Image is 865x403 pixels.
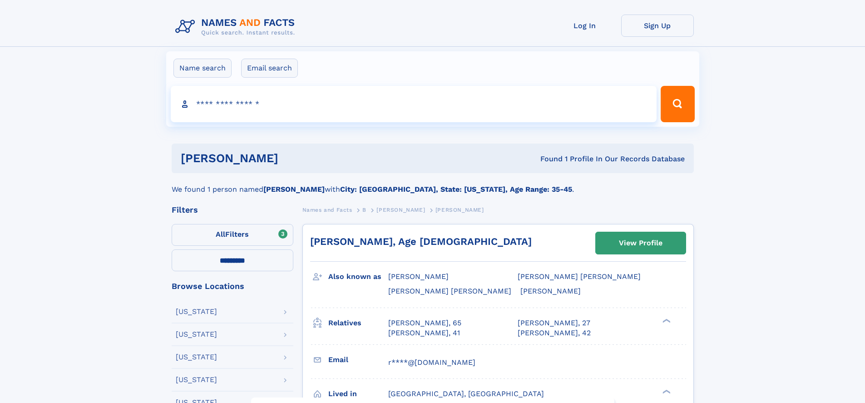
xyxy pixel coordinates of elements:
[176,331,217,338] div: [US_STATE]
[409,154,685,164] div: Found 1 Profile In Our Records Database
[173,59,232,78] label: Name search
[172,206,293,214] div: Filters
[388,272,449,281] span: [PERSON_NAME]
[181,153,410,164] h1: [PERSON_NAME]
[621,15,694,37] a: Sign Up
[388,318,461,328] a: [PERSON_NAME], 65
[310,236,532,247] a: [PERSON_NAME], Age [DEMOGRAPHIC_DATA]
[520,287,581,295] span: [PERSON_NAME]
[176,353,217,361] div: [US_STATE]
[263,185,325,194] b: [PERSON_NAME]
[172,173,694,195] div: We found 1 person named with .
[388,328,460,338] a: [PERSON_NAME], 41
[172,15,302,39] img: Logo Names and Facts
[172,282,293,290] div: Browse Locations
[518,272,641,281] span: [PERSON_NAME] [PERSON_NAME]
[362,207,366,213] span: B
[376,204,425,215] a: [PERSON_NAME]
[176,376,217,383] div: [US_STATE]
[241,59,298,78] label: Email search
[435,207,484,213] span: [PERSON_NAME]
[388,389,544,398] span: [GEOGRAPHIC_DATA], [GEOGRAPHIC_DATA]
[328,352,388,368] h3: Email
[660,388,671,394] div: ❯
[328,315,388,331] h3: Relatives
[362,204,366,215] a: B
[518,328,591,338] a: [PERSON_NAME], 42
[619,233,662,254] div: View Profile
[302,204,352,215] a: Names and Facts
[661,86,694,122] button: Search Button
[328,386,388,402] h3: Lived in
[340,185,572,194] b: City: [GEOGRAPHIC_DATA], State: [US_STATE], Age Range: 35-45
[518,318,590,328] a: [PERSON_NAME], 27
[328,269,388,284] h3: Also known as
[216,230,225,239] span: All
[172,224,293,246] label: Filters
[176,308,217,315] div: [US_STATE]
[549,15,621,37] a: Log In
[388,287,511,295] span: [PERSON_NAME] [PERSON_NAME]
[171,86,657,122] input: search input
[596,232,686,254] a: View Profile
[376,207,425,213] span: [PERSON_NAME]
[660,318,671,323] div: ❯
